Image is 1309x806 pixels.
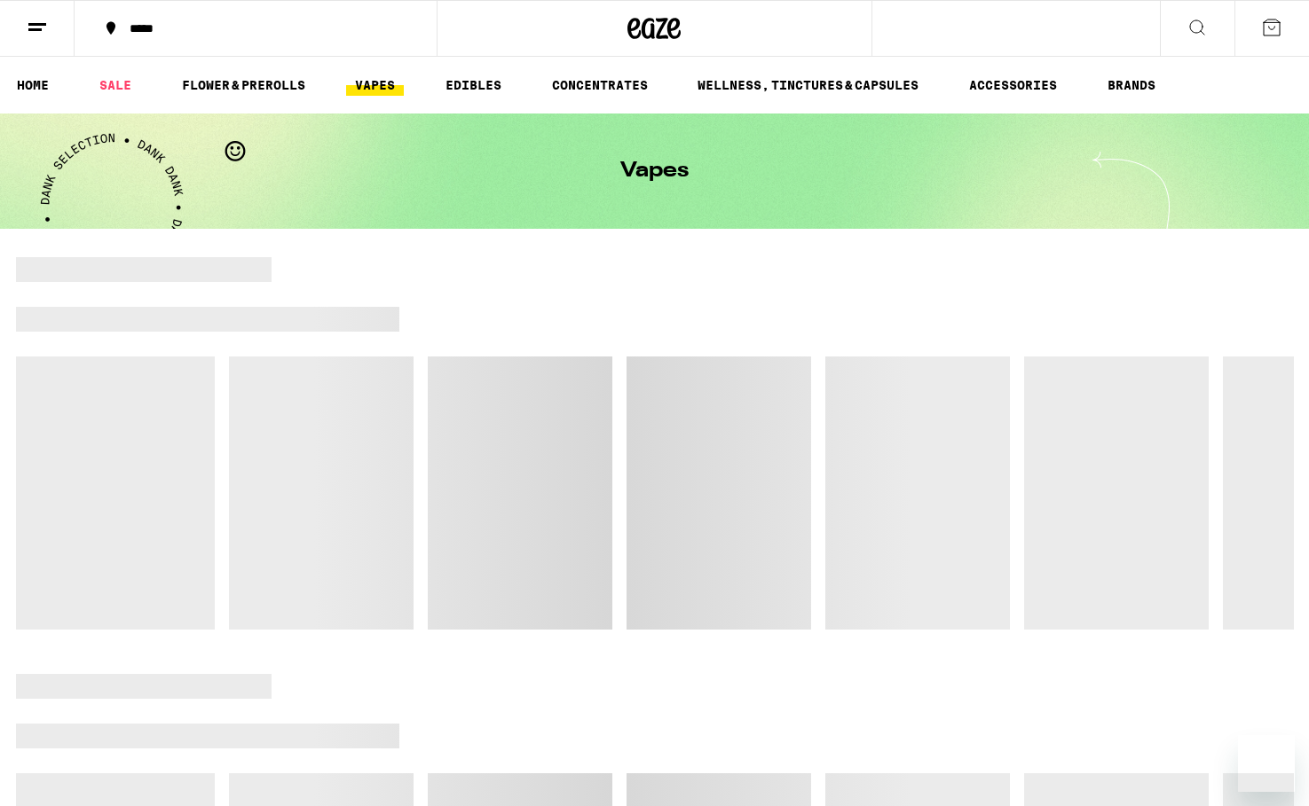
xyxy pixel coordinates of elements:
a: HOME [8,74,58,96]
a: EDIBLES [437,74,510,96]
a: CONCENTRATES [543,74,657,96]
h1: Vapes [620,160,689,182]
a: SALE [91,74,140,96]
a: WELLNESS, TINCTURES & CAPSULES [689,74,927,96]
a: ACCESSORIES [960,74,1066,96]
a: FLOWER & PREROLLS [173,74,314,96]
a: BRANDS [1099,74,1164,96]
iframe: Button to launch messaging window [1238,735,1295,792]
a: VAPES [346,74,404,96]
